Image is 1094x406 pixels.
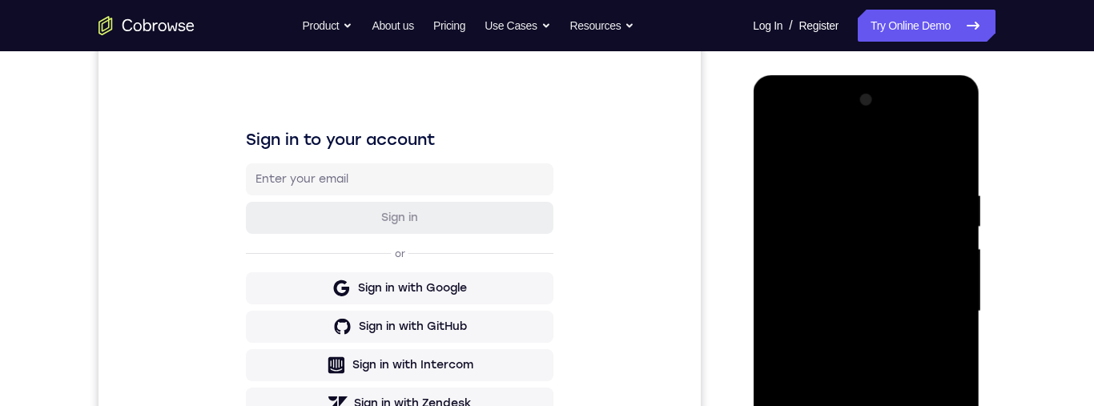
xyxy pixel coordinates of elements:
[303,10,353,42] button: Product
[433,10,465,42] a: Pricing
[372,10,413,42] a: About us
[789,16,792,35] span: /
[147,183,455,215] button: Sign in
[753,10,782,42] a: Log In
[255,377,373,393] div: Sign in with Zendesk
[260,300,368,316] div: Sign in with GitHub
[570,10,635,42] button: Resources
[99,16,195,35] a: Go to the home page
[858,10,995,42] a: Try Online Demo
[147,254,455,286] button: Sign in with Google
[147,292,455,324] button: Sign in with GitHub
[799,10,839,42] a: Register
[254,339,375,355] div: Sign in with Intercom
[157,153,445,169] input: Enter your email
[147,369,455,401] button: Sign in with Zendesk
[147,110,455,132] h1: Sign in to your account
[485,10,550,42] button: Use Cases
[147,331,455,363] button: Sign in with Intercom
[259,262,368,278] div: Sign in with Google
[293,229,310,242] p: or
